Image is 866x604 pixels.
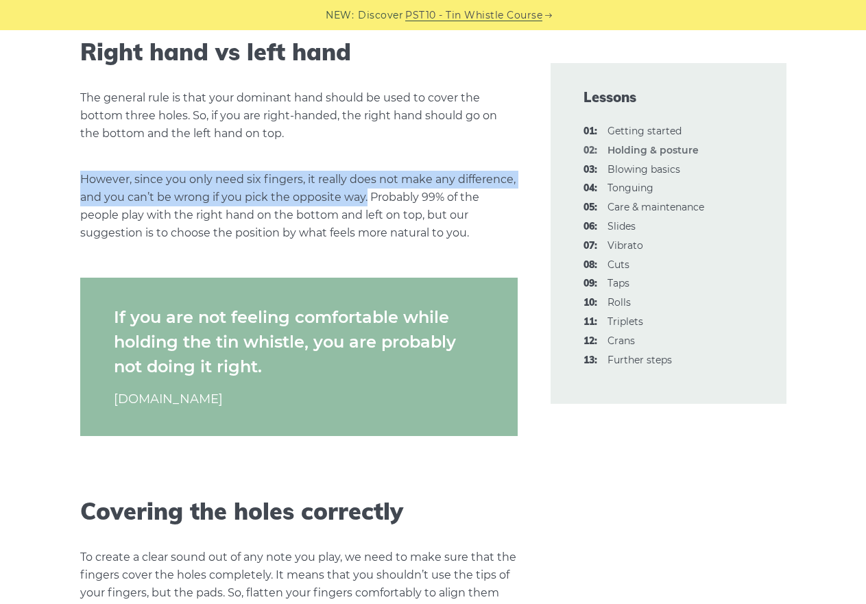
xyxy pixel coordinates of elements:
span: 13: [584,352,597,369]
a: 03:Blowing basics [608,163,680,176]
span: 07: [584,238,597,254]
span: NEW: [326,8,354,23]
a: 13:Further steps [608,354,672,366]
span: 05: [584,200,597,216]
a: 06:Slides [608,220,636,232]
span: 12: [584,333,597,350]
span: 04: [584,180,597,197]
span: 11: [584,314,597,330]
a: 07:Vibrato [608,239,643,252]
h2: Right hand vs left hand [80,38,518,67]
a: 08:Cuts [608,258,629,271]
a: PST10 - Tin Whistle Course [405,8,542,23]
span: 10: [584,295,597,311]
a: 01:Getting started [608,125,682,137]
a: 10:Rolls [608,296,631,309]
p: If you are not feeling comfortable while holding the tin whistle, you are probably not doing it r... [114,305,484,379]
a: 12:Crans [608,335,635,347]
a: 11:Triplets [608,315,643,328]
h2: Covering the holes correctly [80,498,518,526]
a: 05:Care & maintenance [608,201,704,213]
span: 09: [584,276,597,292]
cite: [DOMAIN_NAME] [114,390,484,409]
span: Lessons [584,88,754,107]
span: 08: [584,257,597,274]
p: The general rule is that your dominant hand should be used to cover the bottom three holes. So, i... [80,89,518,143]
span: 02: [584,143,597,159]
span: 01: [584,123,597,140]
p: However, since you only need six fingers, it really does not make any difference, and you can’t b... [80,171,518,242]
strong: Holding & posture [608,144,699,156]
span: 03: [584,162,597,178]
span: Discover [358,8,403,23]
span: 06: [584,219,597,235]
a: 09:Taps [608,277,629,289]
a: 04:Tonguing [608,182,653,194]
